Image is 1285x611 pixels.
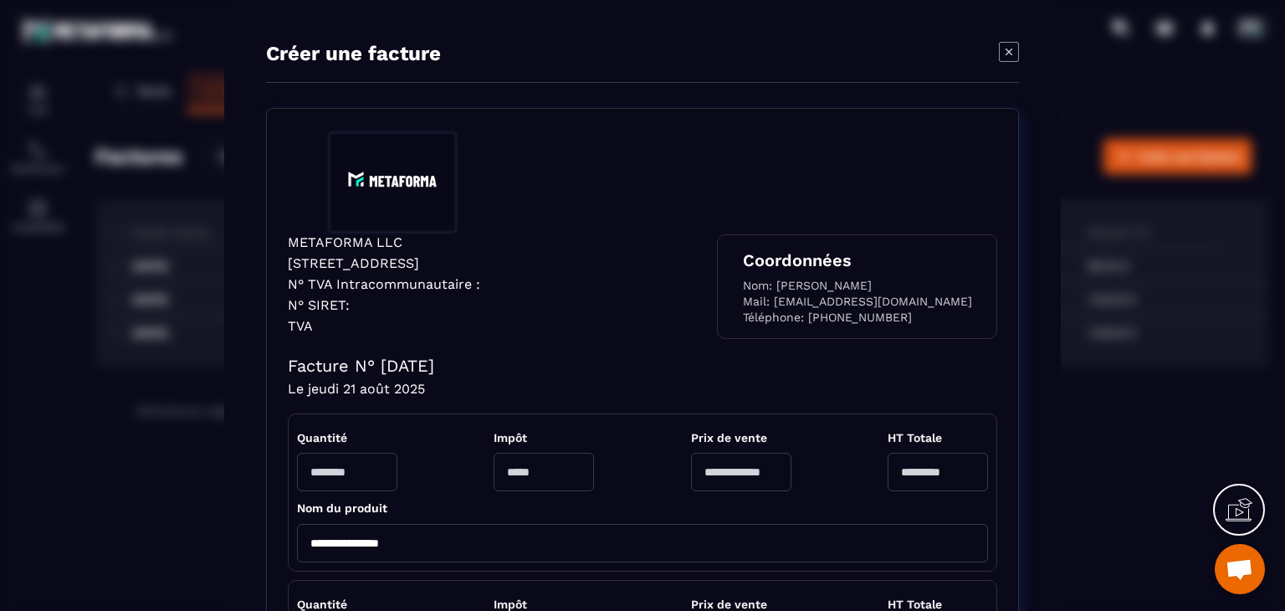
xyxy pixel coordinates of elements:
span: Prix de vente [691,598,791,611]
img: logo [288,130,497,234]
span: Impôt [494,431,594,444]
a: Ouvrir le chat [1215,544,1265,594]
p: N° SIRET: [288,297,480,313]
p: Nom: [PERSON_NAME] [743,279,972,295]
p: Téléphone: [PHONE_NUMBER] [743,311,972,324]
span: Quantité [297,431,397,444]
span: Impôt [494,598,594,611]
h4: Le jeudi 21 août 2025 [288,381,997,397]
h4: Coordonnées [743,250,972,270]
span: HT Totale [888,431,988,444]
p: Créer une facture [266,42,441,65]
h4: Facture N° [DATE] [288,356,997,376]
p: N° TVA Intracommunautaire : [288,276,480,292]
p: METAFORMA LLC [288,234,480,250]
span: Prix de vente [691,431,791,444]
p: Mail: [EMAIL_ADDRESS][DOMAIN_NAME] [743,295,972,311]
p: [STREET_ADDRESS] [288,255,480,271]
p: TVA [288,318,480,334]
span: Quantité [297,598,397,611]
span: Nom du produit [297,501,387,515]
span: HT Totale [888,598,988,611]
